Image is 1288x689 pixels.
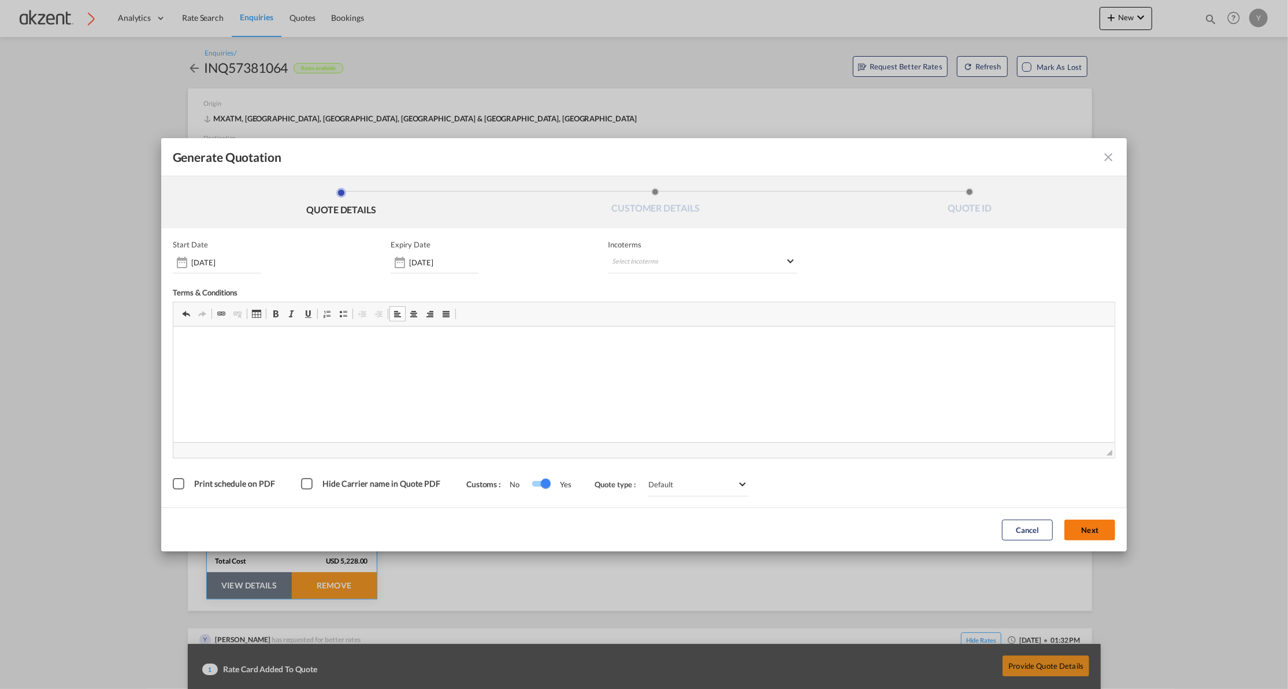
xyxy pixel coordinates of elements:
[389,306,406,321] a: Alinear a Izquierda
[173,288,644,302] div: Terms & Conditions
[649,480,674,489] div: Default
[161,138,1127,551] md-dialog: Generate QuotationQUOTE ...
[406,306,422,321] a: Centrado
[595,480,645,489] span: Quote type :
[1107,450,1112,455] span: Arrastre para redimensionar
[173,479,278,490] md-checkbox: Print schedule on PDF
[191,258,261,267] input: Start date
[532,476,549,493] md-switch: Switch 1
[173,150,281,165] span: Generate Quotation
[549,480,572,489] span: Yes
[173,240,208,249] p: Start Date
[422,306,438,321] a: Alinear a Derecha
[184,188,499,219] li: QUOTE DETAILS
[284,306,300,321] a: Cursiva (Ctrl+I)
[438,306,454,321] a: Justificado
[498,188,812,219] li: CUSTOMER DETAILS
[173,327,1115,442] iframe: Editor de Texto Enriquecido, editor2
[319,306,335,321] a: Numeración
[213,306,229,321] a: Insertar/Editar Vínculo (Ctrl+K)
[608,240,797,249] span: Incoterms
[354,306,370,321] a: Disminuir Sangría
[335,306,351,321] a: Viñetas
[510,480,532,489] span: No
[1064,520,1115,540] button: Next
[1002,520,1053,540] button: Cancel
[812,188,1127,219] li: QUOTE ID
[608,253,797,273] md-select: Select Incoterms
[268,306,284,321] a: Negrita (Ctrl+B)
[194,479,275,488] span: Print schedule on PDF
[370,306,387,321] a: Aumentar Sangría
[466,479,510,489] span: Customs :
[1101,150,1115,164] md-icon: icon-close fg-AAA8AD cursor m-0
[178,306,194,321] a: Deshacer (Ctrl+Z)
[248,306,265,321] a: Tabla
[409,258,478,267] input: Expiry date
[300,306,316,321] a: Subrayado (Ctrl+U)
[391,240,430,249] p: Expiry Date
[194,306,210,321] a: Rehacer (Ctrl+Y)
[301,479,443,490] md-checkbox: Hide Carrier name in Quote PDF
[322,479,440,488] span: Hide Carrier name in Quote PDF
[229,306,246,321] a: Eliminar Vínculo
